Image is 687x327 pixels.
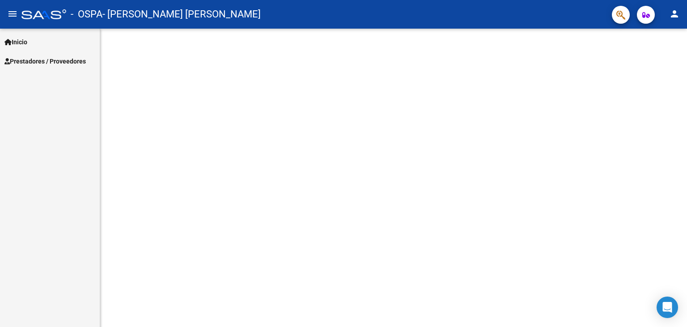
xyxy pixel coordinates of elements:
[4,56,86,66] span: Prestadores / Proveedores
[102,4,261,24] span: - [PERSON_NAME] [PERSON_NAME]
[4,37,27,47] span: Inicio
[71,4,102,24] span: - OSPA
[669,8,680,19] mat-icon: person
[7,8,18,19] mat-icon: menu
[657,297,678,318] div: Open Intercom Messenger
